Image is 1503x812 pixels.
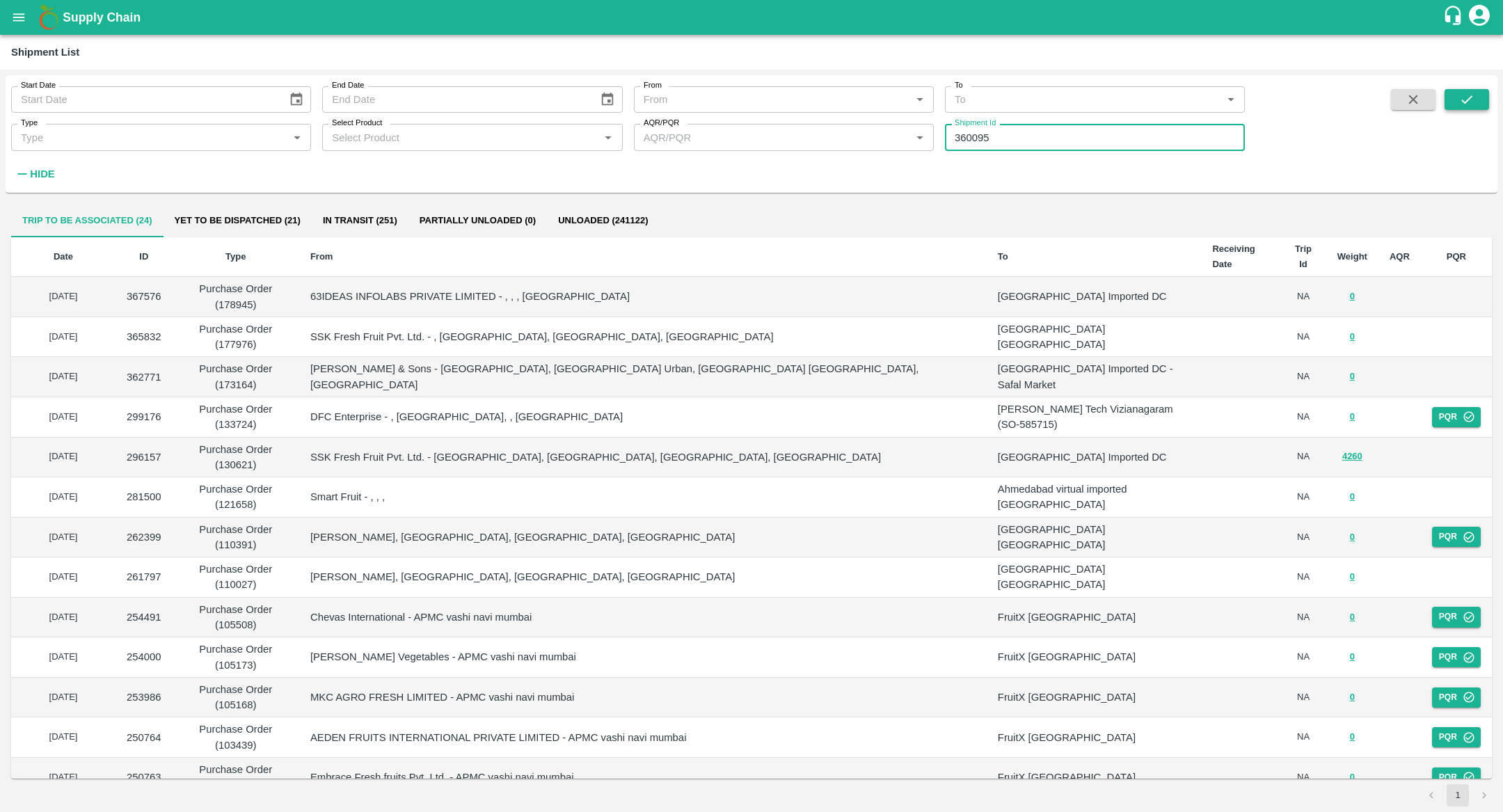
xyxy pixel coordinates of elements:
[1350,770,1355,786] button: 0
[11,518,116,558] td: [DATE]
[184,722,288,753] p: Purchase Order (103439)
[310,610,976,625] p: Chevas International - APMC vashi navi mumbai
[1432,527,1481,547] button: PQR
[1350,569,1355,585] button: 0
[184,642,288,673] p: Purchase Order (105173)
[54,251,73,262] b: Date
[184,361,288,392] p: Purchase Order (173164)
[1432,407,1481,427] button: PQR
[184,481,288,513] p: Purchase Order (121658)
[11,277,116,317] td: [DATE]
[310,289,976,304] p: 63IDEAS INFOLABS PRIVATE LIMITED - , , , [GEOGRAPHIC_DATA]
[1390,251,1410,262] b: AQR
[1280,438,1326,478] td: NA
[21,80,56,91] label: Start Date
[127,730,161,745] p: 250764
[1447,784,1469,806] button: page 1
[3,1,35,33] button: open drawer
[1280,758,1326,798] td: NA
[310,730,976,745] p: AEDEN FRUITS INTERNATIONAL PRIVATE LIMITED - APMC vashi navi mumbai
[139,251,148,262] b: ID
[288,128,306,146] button: Open
[1295,244,1312,269] b: Trip Id
[63,10,141,24] b: Supply Chain
[310,361,976,392] p: [PERSON_NAME] & Sons - [GEOGRAPHIC_DATA], [GEOGRAPHIC_DATA] Urban, [GEOGRAPHIC_DATA] [GEOGRAPHIC_...
[11,357,116,397] td: [DATE]
[11,438,116,478] td: [DATE]
[1337,251,1367,262] b: Weight
[127,449,161,465] p: 296157
[998,522,1191,553] p: [GEOGRAPHIC_DATA] [GEOGRAPHIC_DATA]
[127,610,161,625] p: 254491
[184,562,288,593] p: Purchase Order (110027)
[1280,357,1326,397] td: NA
[1280,637,1326,678] td: NA
[945,124,1245,150] input: Enter Shipment ID
[11,637,116,678] td: [DATE]
[1280,397,1326,438] td: NA
[310,489,976,504] p: Smart Fruit - , , ,
[1447,251,1466,262] b: PQR
[1432,607,1481,627] button: PQR
[1350,729,1355,745] button: 0
[644,118,679,129] label: AQR/PQR
[63,8,1442,27] a: Supply Chain
[1280,518,1326,558] td: NA
[127,289,161,304] p: 367576
[408,204,547,237] button: Partially Unloaded (0)
[127,649,161,664] p: 254000
[599,128,617,146] button: Open
[127,569,161,584] p: 261797
[225,251,246,262] b: Type
[998,481,1191,513] p: Ahmedabad virtual imported [GEOGRAPHIC_DATA]
[283,86,310,113] button: Choose date
[312,204,408,237] button: In transit (251)
[127,489,161,504] p: 281500
[310,251,333,262] b: From
[184,401,288,433] p: Purchase Order (133724)
[332,80,364,91] label: End Date
[1350,610,1355,626] button: 0
[35,3,63,31] img: logo
[955,80,963,91] label: To
[998,730,1191,745] p: FruitX [GEOGRAPHIC_DATA]
[11,557,116,598] td: [DATE]
[638,128,907,146] input: AQR/PQR
[11,162,58,186] button: Hide
[310,569,976,584] p: [PERSON_NAME], [GEOGRAPHIC_DATA], [GEOGRAPHIC_DATA], [GEOGRAPHIC_DATA]
[1222,90,1240,109] button: Open
[1280,717,1326,758] td: NA
[1350,489,1355,505] button: 0
[11,598,116,638] td: [DATE]
[127,409,161,424] p: 299176
[11,678,116,718] td: [DATE]
[310,449,976,465] p: SSK Fresh Fruit Pvt. Ltd. - [GEOGRAPHIC_DATA], [GEOGRAPHIC_DATA], [GEOGRAPHIC_DATA], [GEOGRAPHIC_...
[11,717,116,758] td: [DATE]
[11,86,278,113] input: Start Date
[1280,317,1326,358] td: NA
[1280,477,1326,518] td: NA
[184,321,288,353] p: Purchase Order (177976)
[184,682,288,713] p: Purchase Order (105168)
[1432,767,1481,788] button: PQR
[164,204,312,237] button: Yet to be dispatched (21)
[1442,5,1467,30] div: customer-support
[998,690,1191,705] p: FruitX [GEOGRAPHIC_DATA]
[1342,449,1362,465] button: 4260
[11,397,116,438] td: [DATE]
[1350,289,1355,305] button: 0
[326,128,595,146] input: Select Product
[127,369,161,385] p: 362771
[998,361,1191,392] p: [GEOGRAPHIC_DATA] Imported DC - Safal Market
[310,770,976,785] p: Embrace Fresh fruits Pvt. Ltd. - APMC vashi navi mumbai
[998,289,1191,304] p: [GEOGRAPHIC_DATA] Imported DC
[184,281,288,312] p: Purchase Order (178945)
[1350,649,1355,665] button: 0
[998,770,1191,785] p: FruitX [GEOGRAPHIC_DATA]
[11,204,164,237] button: Trip to be associated (24)
[644,80,662,91] label: From
[1432,727,1481,747] button: PQR
[955,118,996,129] label: Shipment Id
[1280,678,1326,718] td: NA
[638,90,907,109] input: From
